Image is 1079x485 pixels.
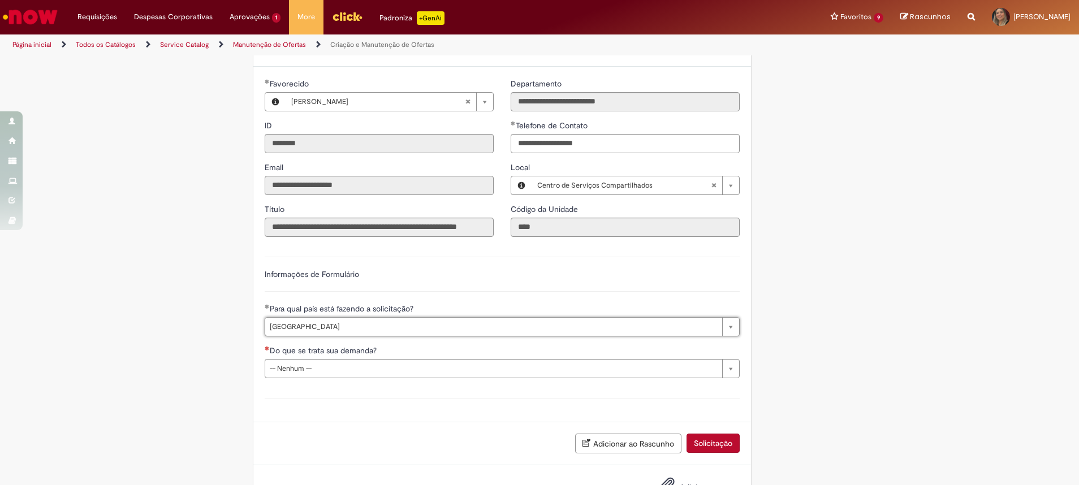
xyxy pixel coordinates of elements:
button: Adicionar ao Rascunho [575,434,681,453]
span: [PERSON_NAME] [1013,12,1071,21]
span: Aprovações [230,11,270,23]
img: click_logo_yellow_360x200.png [332,8,362,25]
a: Service Catalog [160,40,209,49]
input: ID [265,134,494,153]
a: Criação e Manutenção de Ofertas [330,40,434,49]
abbr: Limpar campo Local [705,176,722,194]
span: Despesas Corporativas [134,11,213,23]
span: 9 [874,13,883,23]
button: Favorecido, Visualizar este registro Joice Silva Pereira [265,93,286,111]
label: Somente leitura - Email [265,162,286,173]
a: Todos os Catálogos [76,40,136,49]
a: Manutenção de Ofertas [233,40,306,49]
span: Telefone de Contato [516,120,590,131]
label: Informações de Formulário [265,269,359,279]
span: Necessários - Favorecido [270,79,311,89]
span: Necessários [265,346,270,350]
span: [GEOGRAPHIC_DATA] [270,318,717,336]
span: Somente leitura - Email [265,162,286,172]
span: Requisições [77,11,117,23]
span: Obrigatório Preenchido [265,304,270,309]
span: [PERSON_NAME] [291,93,465,111]
label: Somente leitura - ID [265,120,274,131]
span: Local [511,162,532,172]
input: Email [265,176,494,195]
input: Código da Unidade [511,218,740,237]
input: Departamento [511,92,740,111]
a: Rascunhos [900,12,951,23]
button: Local, Visualizar este registro Centro de Serviços Compartilhados [511,176,532,194]
a: [PERSON_NAME]Limpar campo Favorecido [286,93,493,111]
button: Solicitação [687,434,740,453]
span: -- Nenhum -- [270,360,717,378]
span: Favoritos [840,11,871,23]
p: +GenAi [417,11,444,25]
span: Rascunhos [910,11,951,22]
img: ServiceNow [1,6,59,28]
span: Do que se trata sua demanda? [270,345,379,356]
span: Obrigatório Preenchido [511,121,516,125]
span: Somente leitura - Código da Unidade [511,204,580,214]
label: Somente leitura - Código da Unidade [511,203,580,215]
span: Somente leitura - Departamento [511,79,564,89]
span: Somente leitura - Título [265,204,287,214]
a: Centro de Serviços CompartilhadosLimpar campo Local [532,176,739,194]
label: Somente leitura - Departamento [511,78,564,89]
label: Somente leitura - Título [265,203,287,215]
ul: Trilhas de página [8,34,711,55]
span: 1 [272,13,280,23]
span: Para qual país está fazendo a solicitação? [270,304,416,314]
span: Obrigatório Preenchido [265,79,270,84]
input: Título [265,218,494,237]
a: Página inicial [12,40,51,49]
span: Centro de Serviços Compartilhados [537,176,711,194]
input: Telefone de Contato [511,134,740,153]
div: Padroniza [379,11,444,25]
span: More [297,11,315,23]
abbr: Limpar campo Favorecido [459,93,476,111]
